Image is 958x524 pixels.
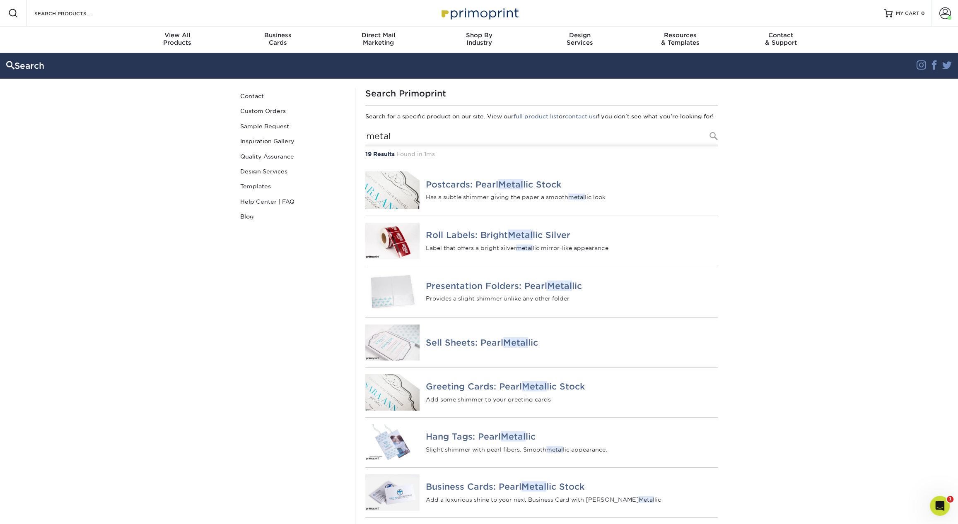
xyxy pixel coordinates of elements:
a: Direct MailMarketing [328,26,429,53]
a: Custom Orders [237,103,349,118]
a: contact us [565,113,596,120]
span: MY CART [896,10,919,17]
em: metal [546,446,563,452]
a: Inspiration Gallery [237,134,349,149]
span: Contact [731,31,831,39]
em: Metal [508,230,533,240]
input: SEARCH PRODUCTS..... [34,8,114,18]
span: 1 [947,496,953,502]
a: DesignServices [529,26,630,53]
div: Industry [429,31,529,46]
div: Products [127,31,228,46]
a: Quality Assurance [237,149,349,164]
span: Shop By [429,31,529,39]
div: Cards [227,31,328,46]
img: Presentation Folders: Pearl Metallic [365,273,420,310]
img: Primoprint [438,4,521,22]
span: 0 [921,10,925,16]
a: Hang Tags: Pearl Metallic Hang Tags: PearlMetallic Slight shimmer with pearl fibers. Smoothmetall... [365,418,718,467]
h4: Hang Tags: Pearl lic [426,432,717,442]
h4: Greeting Cards: Pearl lic Stock [426,382,717,392]
a: Help Center | FAQ [237,194,349,209]
p: Add a luxurious shine to your next Business Card with [PERSON_NAME] lic [426,495,717,503]
em: metal [568,194,585,200]
a: Roll Labels: Bright Metallic Silver Roll Labels: BrightMetallic Silver Label that offers a bright... [365,216,718,266]
em: Metal [498,179,523,189]
h4: Sell Sheets: Pearl lic [426,337,717,347]
em: Metal [547,281,572,291]
a: Business Cards: Pearl Metallic Stock Business Cards: PearlMetallic Stock Add a luxurious shine to... [365,468,718,517]
iframe: Intercom live chat [930,496,950,516]
p: Has a subtle shimmer giving the paper a smooth lic look [426,193,717,201]
h4: Business Cards: Pearl lic Stock [426,482,717,492]
a: Sample Request [237,119,349,134]
img: Postcards: Pearl Metallic Stock [365,171,420,209]
a: Shop ByIndustry [429,26,529,53]
a: Blog [237,209,349,224]
em: Metal [503,337,528,347]
a: Templates [237,179,349,194]
strong: 19 Results [365,151,395,157]
h4: Presentation Folders: Pearl lic [426,281,717,291]
p: Provides a slight shimmer unlike any other folder [426,294,717,303]
p: Add some shimmer to your greeting cards [426,395,717,403]
span: Design [529,31,630,39]
img: Greeting Cards: Pearl Metallic Stock [365,374,420,411]
span: Business [227,31,328,39]
a: Greeting Cards: Pearl Metallic Stock Greeting Cards: PearlMetallic Stock Add some shimmer to your... [365,368,718,417]
em: Metal [501,431,526,442]
p: Search for a specific product on our site. View our or if you don't see what you're looking for! [365,112,718,120]
a: Presentation Folders: Pearl Metallic Presentation Folders: PearlMetallic Provides a slight shimme... [365,266,718,317]
a: View AllProducts [127,26,228,53]
a: full product list [514,113,559,120]
em: Metal [638,496,654,502]
span: View All [127,31,228,39]
a: Sell Sheets: Pearl Metallic Sell Sheets: PearlMetallic [365,318,718,368]
span: Resources [630,31,731,39]
img: Roll Labels: Bright Metallic Silver [365,223,420,259]
div: & Support [731,31,831,46]
em: metal [516,244,533,251]
img: Hang Tags: Pearl Metallic [365,424,420,461]
a: Contact& Support [731,26,831,53]
input: Search Products... [365,127,718,147]
div: & Templates [630,31,731,46]
img: Sell Sheets: Pearl Metallic [365,324,420,361]
em: Metal [522,381,547,392]
em: Metal [521,481,546,492]
span: Direct Mail [328,31,429,39]
h4: Roll Labels: Bright lic Silver [426,230,717,240]
a: Resources& Templates [630,26,731,53]
span: Found in 1ms [396,151,435,157]
a: Design Services [237,164,349,179]
div: Marketing [328,31,429,46]
div: Services [529,31,630,46]
img: Business Cards: Pearl Metallic Stock [365,474,420,511]
p: Slight shimmer with pearl fibers. Smooth lic appearance. [426,445,717,453]
h4: Postcards: Pearl lic Stock [426,179,717,189]
p: Label that offers a bright silver lic mirror-like appearance [426,243,717,252]
h1: Search Primoprint [365,89,718,99]
a: Contact [237,89,349,103]
a: BusinessCards [227,26,328,53]
a: Postcards: Pearl Metallic Stock Postcards: PearlMetallic Stock Has a subtle shimmer giving the pa... [365,165,718,216]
